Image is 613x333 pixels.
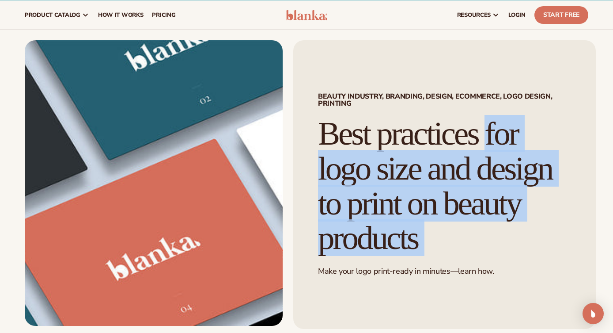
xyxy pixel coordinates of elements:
span: pricing [152,11,175,19]
span: resources [457,11,491,19]
a: product catalog [20,1,94,29]
div: Open Intercom Messenger [583,303,604,324]
a: How It Works [94,1,148,29]
a: Start Free [534,6,588,24]
h1: Best practices for logo size and design to print on beauty products [318,116,571,256]
a: resources [453,1,504,29]
img: Best practices for logo size and design to print on beauty products [25,40,283,326]
span: BEAUTY INDUSTRY, BRANDING, DESIGN, ECOMMERCE, LOGO DESIGN, PRINTING [318,93,571,107]
span: LOGIN [508,11,526,19]
img: logo [286,10,327,20]
p: Make your logo print-ready in minutes—learn how. [318,266,571,276]
span: How It Works [98,11,144,19]
span: product catalog [25,11,80,19]
a: LOGIN [504,1,530,29]
a: pricing [148,1,180,29]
